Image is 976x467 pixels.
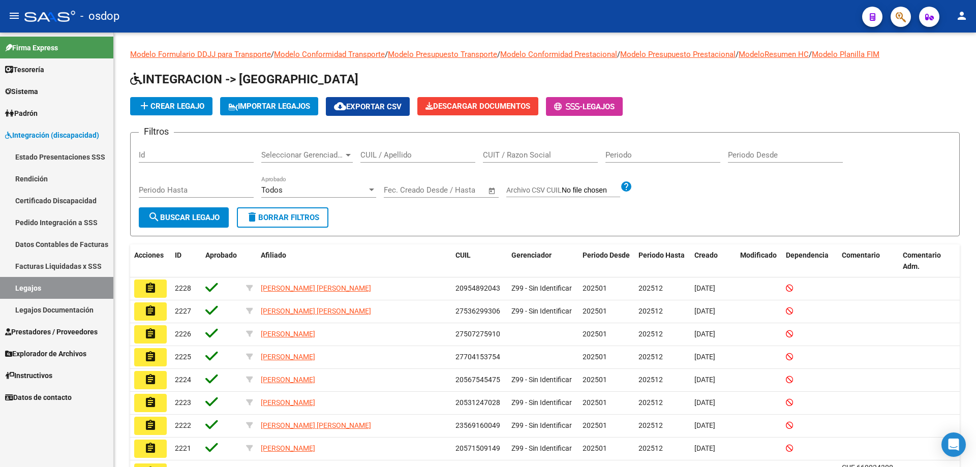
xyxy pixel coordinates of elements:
[175,376,191,384] span: 2224
[144,282,157,294] mat-icon: assignment
[638,421,663,429] span: 202512
[736,244,782,278] datatable-header-cell: Modificado
[261,376,315,384] span: [PERSON_NAME]
[175,444,191,452] span: 2221
[8,10,20,22] mat-icon: menu
[511,398,572,407] span: Z99 - Sin Identificar
[941,432,966,457] div: Open Intercom Messenger
[237,207,328,228] button: Borrar Filtros
[201,244,242,278] datatable-header-cell: Aprobado
[583,330,607,338] span: 202501
[326,97,410,116] button: Exportar CSV
[455,353,500,361] span: 27704153754
[638,307,663,315] span: 202512
[175,251,181,259] span: ID
[455,398,500,407] span: 20531247028
[620,50,736,59] a: Modelo Presupuesto Prestacional
[583,307,607,315] span: 202501
[261,444,315,452] span: [PERSON_NAME]
[638,398,663,407] span: 202512
[455,376,500,384] span: 20567545475
[694,353,715,361] span: [DATE]
[144,305,157,317] mat-icon: assignment
[144,396,157,409] mat-icon: assignment
[620,180,632,193] mat-icon: help
[455,444,500,452] span: 20571509149
[511,444,572,452] span: Z99 - Sin Identificar
[5,348,86,359] span: Explorador de Archivos
[782,244,838,278] datatable-header-cell: Dependencia
[148,213,220,222] span: Buscar Legajo
[205,251,237,259] span: Aprobado
[138,100,150,112] mat-icon: add
[144,328,157,340] mat-icon: assignment
[175,421,191,429] span: 2222
[171,244,201,278] datatable-header-cell: ID
[274,50,385,59] a: Modelo Conformidad Transporte
[175,284,191,292] span: 2228
[694,284,715,292] span: [DATE]
[903,251,941,271] span: Comentario Adm.
[220,97,318,115] button: IMPORTAR LEGAJOS
[228,102,310,111] span: IMPORTAR LEGAJOS
[261,330,315,338] span: [PERSON_NAME]
[426,185,475,195] input: End date
[511,376,572,384] span: Z99 - Sin Identificar
[144,419,157,431] mat-icon: assignment
[694,307,715,315] span: [DATE]
[261,421,371,429] span: [PERSON_NAME] [PERSON_NAME]
[511,307,572,315] span: Z99 - Sin Identificar
[694,421,715,429] span: [DATE]
[694,251,718,259] span: Creado
[786,251,829,259] span: Dependencia
[5,392,72,403] span: Datos de contacto
[546,97,623,116] button: -Legajos
[175,330,191,338] span: 2226
[175,307,191,315] span: 2227
[455,421,500,429] span: 23569160049
[690,244,736,278] datatable-header-cell: Creado
[261,353,315,361] span: [PERSON_NAME]
[455,330,500,338] span: 27507275910
[138,102,204,111] span: Crear Legajo
[740,251,777,259] span: Modificado
[80,5,119,27] span: - osdop
[694,398,715,407] span: [DATE]
[694,330,715,338] span: [DATE]
[583,102,615,111] span: Legajos
[130,244,171,278] datatable-header-cell: Acciones
[638,284,663,292] span: 202512
[144,442,157,454] mat-icon: assignment
[261,398,315,407] span: [PERSON_NAME]
[130,97,212,115] button: Crear Legajo
[148,211,160,223] mat-icon: search
[130,72,358,86] span: INTEGRACION -> [GEOGRAPHIC_DATA]
[694,376,715,384] span: [DATE]
[578,244,634,278] datatable-header-cell: Periodo Desde
[261,251,286,259] span: Afiliado
[583,398,607,407] span: 202501
[842,251,880,259] span: Comentario
[134,251,164,259] span: Acciones
[511,284,572,292] span: Z99 - Sin Identificar
[455,284,500,292] span: 20954892043
[425,102,530,111] span: Descargar Documentos
[638,444,663,452] span: 202512
[417,97,538,115] button: Descargar Documentos
[694,444,715,452] span: [DATE]
[5,130,99,141] span: Integración (discapacidad)
[486,185,498,197] button: Open calendar
[175,353,191,361] span: 2225
[507,244,578,278] datatable-header-cell: Gerenciador
[5,326,98,337] span: Prestadores / Proveedores
[739,50,809,59] a: ModeloResumen HC
[261,284,371,292] span: [PERSON_NAME] [PERSON_NAME]
[5,86,38,97] span: Sistema
[451,244,507,278] datatable-header-cell: CUIL
[638,330,663,338] span: 202512
[455,251,471,259] span: CUIL
[246,213,319,222] span: Borrar Filtros
[334,102,402,111] span: Exportar CSV
[583,376,607,384] span: 202501
[562,186,620,195] input: Archivo CSV CUIL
